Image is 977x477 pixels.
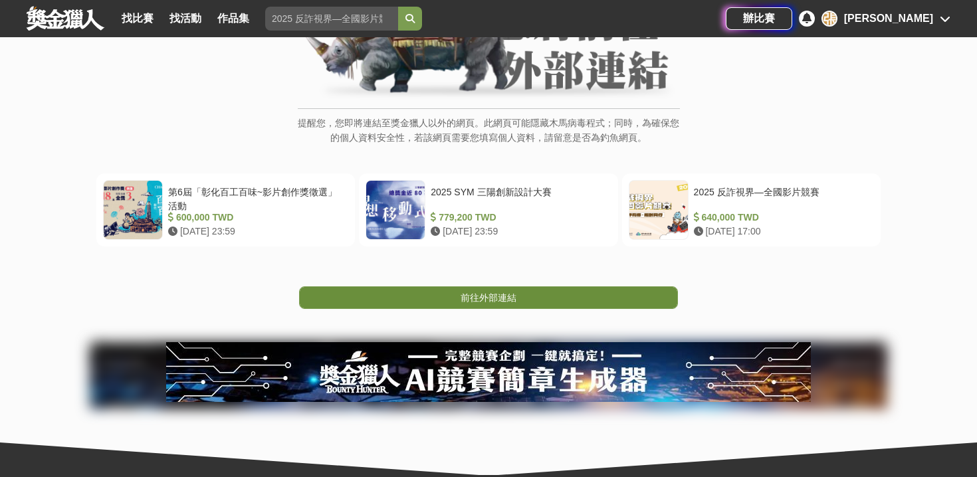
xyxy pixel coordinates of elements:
[298,116,680,159] p: 提醒您，您即將連結至獎金獵人以外的網頁。此網頁可能隱藏木馬病毒程式；同時，為確保您的個人資料安全性，若該網頁需要您填寫個人資料，請留意是否為釣魚網頁。
[168,211,343,225] div: 600,000 TWD
[694,211,869,225] div: 640,000 TWD
[265,7,398,31] input: 2025 反詐視界—全國影片競賽
[359,173,617,246] a: 2025 SYM 三陽創新設計大賽 779,200 TWD [DATE] 23:59
[168,225,343,238] div: [DATE] 23:59
[844,11,933,27] div: [PERSON_NAME]
[431,225,605,238] div: [DATE] 23:59
[96,173,355,246] a: 第6屆「彰化百工百味~影片創作獎徵選」活動 600,000 TWD [DATE] 23:59
[726,7,792,30] a: 辦比賽
[164,9,207,28] a: 找活動
[166,342,811,402] img: e66c81bb-b616-479f-8cf1-2a61d99b1888.jpg
[168,185,343,211] div: 第6屆「彰化百工百味~影片創作獎徵選」活動
[299,286,678,309] a: 前往外部連結
[116,9,159,28] a: 找比賽
[431,185,605,211] div: 2025 SYM 三陽創新設計大賽
[694,185,869,211] div: 2025 反詐視界—全國影片競賽
[431,211,605,225] div: 779,200 TWD
[821,11,837,27] div: 張
[461,292,516,303] span: 前往外部連結
[212,9,255,28] a: 作品集
[694,225,869,238] div: [DATE] 17:00
[622,173,881,246] a: 2025 反詐視界—全國影片競賽 640,000 TWD [DATE] 17:00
